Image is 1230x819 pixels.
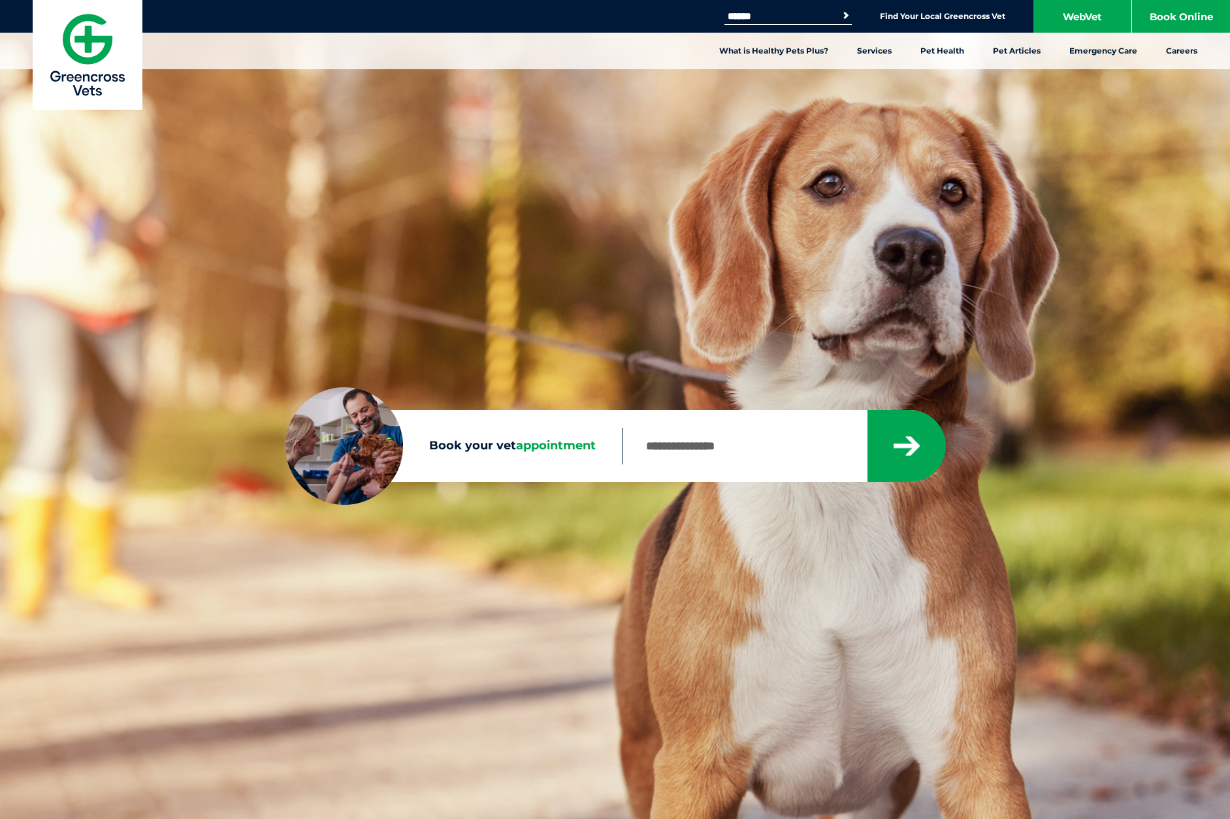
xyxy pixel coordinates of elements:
[516,438,596,453] span: appointment
[705,33,843,69] a: What is Healthy Pets Plus?
[1055,33,1152,69] a: Emergency Care
[839,9,852,22] button: Search
[880,11,1005,22] a: Find Your Local Greencross Vet
[285,436,622,456] label: Book your vet
[1152,33,1212,69] a: Careers
[979,33,1055,69] a: Pet Articles
[906,33,979,69] a: Pet Health
[843,33,906,69] a: Services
